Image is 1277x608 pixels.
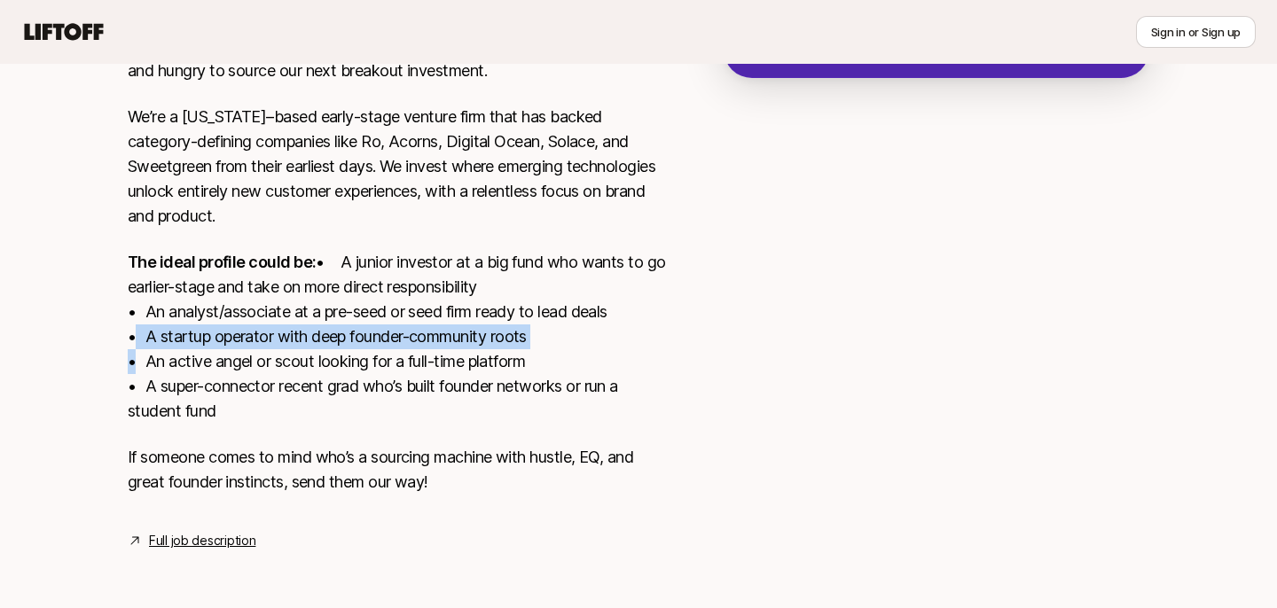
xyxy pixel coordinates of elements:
button: Sign in or Sign up [1136,16,1256,48]
a: Full job description [149,530,255,551]
p: If someone comes to mind who’s a sourcing machine with hustle, EQ, and great founder instincts, s... [128,445,667,495]
p: We’re a [US_STATE]–based early-stage venture firm that has backed category-defining companies lik... [128,105,667,229]
p: • A junior investor at a big fund who wants to go earlier-stage and take on more direct responsib... [128,250,667,424]
strong: The ideal profile could be: [128,253,316,271]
